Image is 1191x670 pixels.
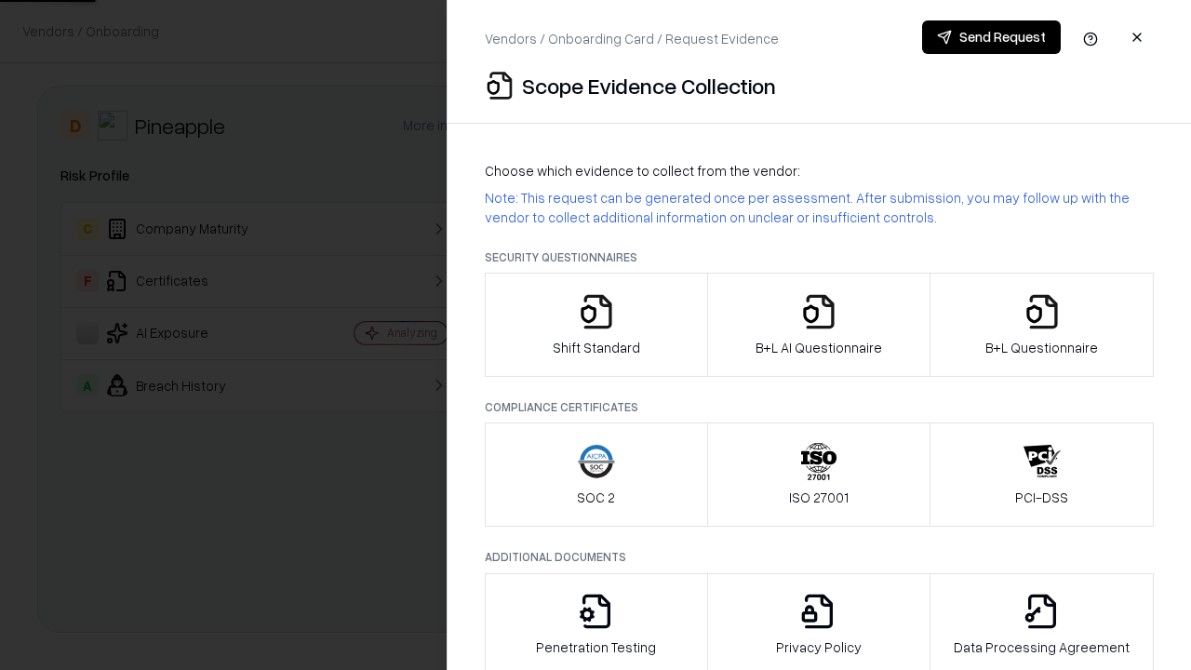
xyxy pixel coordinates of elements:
p: Penetration Testing [536,637,656,657]
button: PCI-DSS [930,422,1154,527]
p: Vendors / Onboarding Card / Request Evidence [485,29,779,48]
p: B+L Questionnaire [985,338,1098,357]
p: SOC 2 [577,488,615,507]
p: B+L AI Questionnaire [756,338,882,357]
p: Privacy Policy [776,637,862,657]
button: Shift Standard [485,273,708,377]
button: SOC 2 [485,422,708,527]
button: B+L Questionnaire [930,273,1154,377]
p: Compliance Certificates [485,399,1154,415]
button: ISO 27001 [707,422,931,527]
p: Security Questionnaires [485,249,1154,265]
p: Scope Evidence Collection [522,71,776,100]
p: ISO 27001 [789,488,849,507]
p: Note: This request can be generated once per assessment. After submission, you may follow up with... [485,188,1154,227]
button: Send Request [922,20,1061,54]
p: Choose which evidence to collect from the vendor: [485,161,1154,181]
p: Data Processing Agreement [954,637,1130,657]
button: B+L AI Questionnaire [707,273,931,377]
p: Additional Documents [485,549,1154,565]
p: PCI-DSS [1015,488,1068,507]
p: Shift Standard [553,338,640,357]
